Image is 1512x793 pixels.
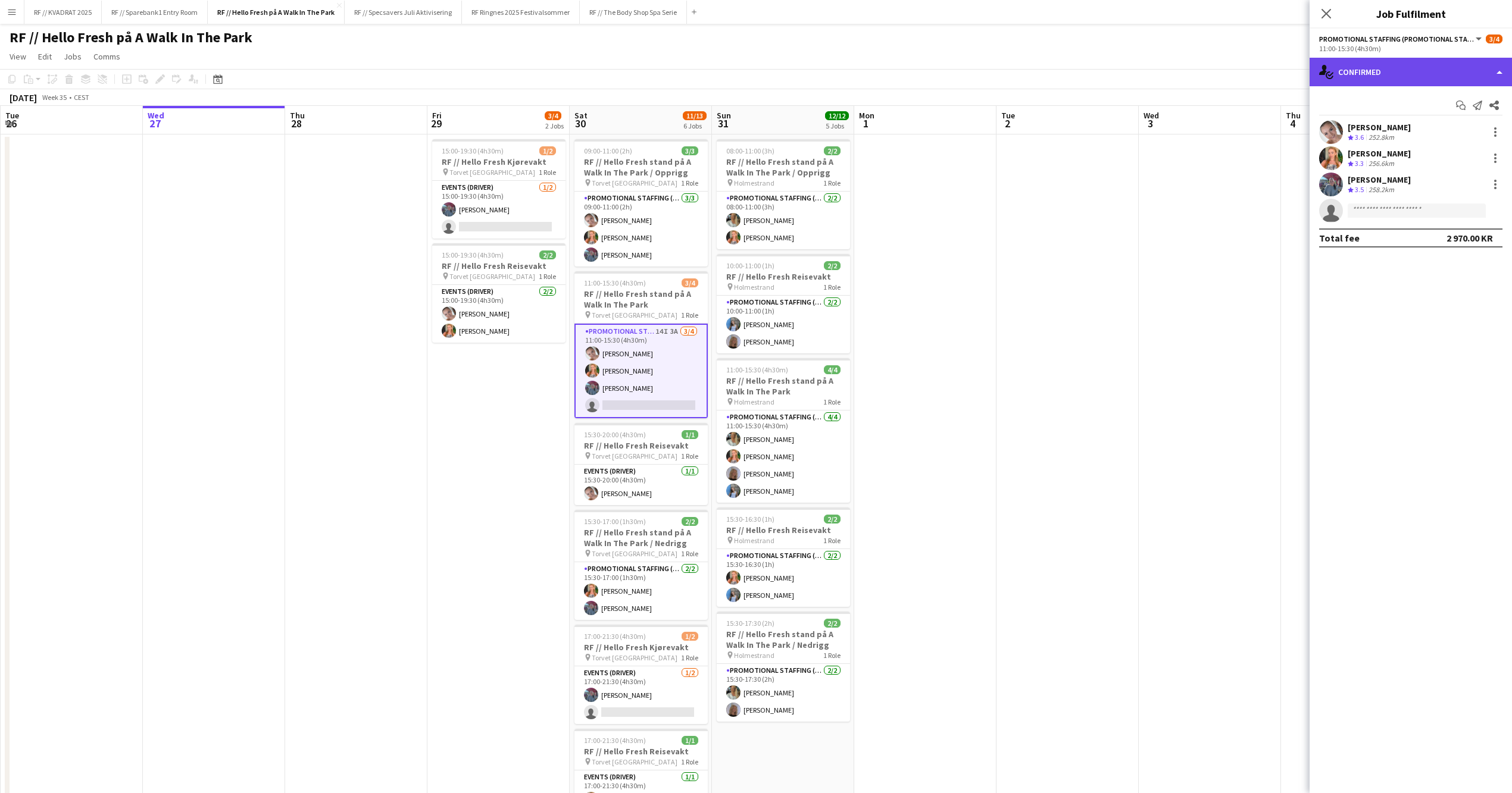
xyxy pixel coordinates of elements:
[4,117,19,130] span: 26
[33,49,57,64] a: Edit
[442,250,504,259] span: 15:00-19:30 (4h30m)
[682,430,698,439] span: 1/1
[584,278,646,287] span: 11:00-15:30 (4h30m)
[826,121,848,130] div: 5 Jobs
[683,121,706,130] div: 6 Jobs
[1366,159,1397,169] div: 256.6km
[592,452,677,460] span: Torvet [GEOGRAPHIC_DATA]
[74,93,89,102] div: CEST
[1486,35,1502,43] span: 3/4
[717,110,731,121] span: Sun
[1319,35,1474,43] span: Promotional Staffing (Promotional Staff)
[574,110,588,121] span: Sat
[717,271,850,282] h3: RF // Hello Fresh Reisevakt
[574,666,708,724] app-card-role: Events (Driver)1/217:00-21:30 (4h30m)[PERSON_NAME]
[823,283,841,292] span: 1 Role
[682,736,698,745] span: 1/1
[10,51,26,62] span: View
[824,515,841,524] span: 2/2
[681,757,698,766] span: 1 Role
[1284,117,1301,130] span: 4
[148,110,164,121] span: Wed
[574,423,708,505] app-job-card: 15:30-20:00 (4h30m)1/1RF // Hello Fresh Reisevakt Torvet [GEOGRAPHIC_DATA]1 RoleEvents (Driver)1/...
[726,261,774,270] span: 10:00-11:00 (1h)
[1366,133,1397,143] div: 252.8km
[717,358,850,503] app-job-card: 11:00-15:30 (4h30m)4/4RF // Hello Fresh stand på A Walk In The Park Holmestrand1 RolePromotional ...
[717,296,850,353] app-card-role: Promotional Staffing (Promotional Staff)2/210:00-11:00 (1h)[PERSON_NAME][PERSON_NAME]
[64,51,82,62] span: Jobs
[681,653,698,662] span: 1 Role
[573,117,588,130] span: 30
[584,736,646,745] span: 17:00-21:30 (4h30m)
[717,507,850,607] app-job-card: 15:30-16:30 (1h)2/2RF // Hello Fresh Reisevakt Holmestrand1 RolePromotional Staffing (Promotional...
[1447,232,1493,244] div: 2 970.00 KR
[93,51,120,62] span: Comms
[432,139,566,239] app-job-card: 15:00-19:30 (4h30m)1/2RF // Hello Fresh Kjørevakt Torvet [GEOGRAPHIC_DATA]1 RoleEvents (Driver)1/...
[545,111,561,120] span: 3/4
[824,619,841,628] span: 2/2
[824,261,841,270] span: 2/2
[717,410,850,503] app-card-role: Promotional Staffing (Promotional Staff)4/411:00-15:30 (4h30m)[PERSON_NAME][PERSON_NAME][PERSON_N...
[5,110,19,121] span: Tue
[288,117,305,130] span: 28
[717,629,850,650] h3: RF // Hello Fresh stand på A Walk In The Park / Nedrigg
[717,375,850,397] h3: RF // Hello Fresh stand på A Walk In The Park
[823,397,841,406] span: 1 Role
[823,651,841,660] span: 1 Role
[584,517,646,526] span: 15:30-17:00 (1h30m)
[1319,44,1502,53] div: 11:00-15:30 (4h30m)
[432,110,442,121] span: Fri
[715,117,731,130] span: 31
[574,562,708,620] app-card-role: Promotional Staffing (Promotional Staff)2/215:30-17:00 (1h30m)[PERSON_NAME][PERSON_NAME]
[584,632,646,641] span: 17:00-21:30 (4h30m)
[823,178,841,187] span: 1 Role
[726,365,788,374] span: 11:00-15:30 (4h30m)
[574,156,708,178] h3: RF // Hello Fresh stand på A Walk In The Park / Opprigg
[580,1,687,24] button: RF // The Body Shop Spa Serie
[1366,185,1397,195] div: 258.2km
[574,625,708,724] div: 17:00-21:30 (4h30m)1/2RF // Hello Fresh Kjørevakt Torvet [GEOGRAPHIC_DATA]1 RoleEvents (Driver)1/...
[1286,110,1301,121] span: Thu
[681,452,698,460] span: 1 Role
[539,250,556,259] span: 2/2
[592,653,677,662] span: Torvet [GEOGRAPHIC_DATA]
[462,1,580,24] button: RF Ringnes 2025 Festivalsommer
[683,111,707,120] span: 11/13
[999,117,1015,130] span: 2
[1142,117,1159,130] span: 3
[432,243,566,343] div: 15:00-19:30 (4h30m)2/2RF // Hello Fresh Reisevakt Torvet [GEOGRAPHIC_DATA]1 RoleEvents (Driver)2/...
[857,117,874,130] span: 1
[10,92,37,104] div: [DATE]
[449,272,535,281] span: Torvet [GEOGRAPHIC_DATA]
[430,117,442,130] span: 29
[59,49,86,64] a: Jobs
[574,746,708,757] h3: RF // Hello Fresh Reisevakt
[39,93,69,102] span: Week 35
[24,1,102,24] button: RF // KVADRAT 2025
[592,757,677,766] span: Torvet [GEOGRAPHIC_DATA]
[726,146,774,155] span: 08:00-11:00 (3h)
[574,510,708,620] app-job-card: 15:30-17:00 (1h30m)2/2RF // Hello Fresh stand på A Walk In The Park / Nedrigg Torvet [GEOGRAPHIC_...
[1348,148,1411,159] div: [PERSON_NAME]
[1348,174,1411,185] div: [PERSON_NAME]
[734,397,774,406] span: Holmestrand
[10,29,252,46] h1: RF // Hello Fresh på A Walk In The Park
[824,146,841,155] span: 2/2
[823,536,841,545] span: 1 Role
[717,156,850,178] h3: RF // Hello Fresh stand på A Walk In The Park / Opprigg
[432,261,566,271] h3: RF // Hello Fresh Reisevakt
[726,619,774,628] span: 15:30-17:30 (2h)
[574,289,708,310] h3: RF // Hello Fresh stand på A Walk In The Park
[442,146,504,155] span: 15:00-19:30 (4h30m)
[584,146,632,155] span: 09:00-11:00 (2h)
[717,254,850,353] app-job-card: 10:00-11:00 (1h)2/2RF // Hello Fresh Reisevakt Holmestrand1 RolePromotional Staffing (Promotional...
[717,525,850,535] h3: RF // Hello Fresh Reisevakt
[574,192,708,267] app-card-role: Promotional Staffing (Promotional Staff)3/309:00-11:00 (2h)[PERSON_NAME][PERSON_NAME][PERSON_NAME]
[682,517,698,526] span: 2/2
[1355,185,1364,194] span: 3.5
[1355,159,1364,168] span: 3.3
[681,549,698,558] span: 1 Role
[726,515,774,524] span: 15:30-16:30 (1h)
